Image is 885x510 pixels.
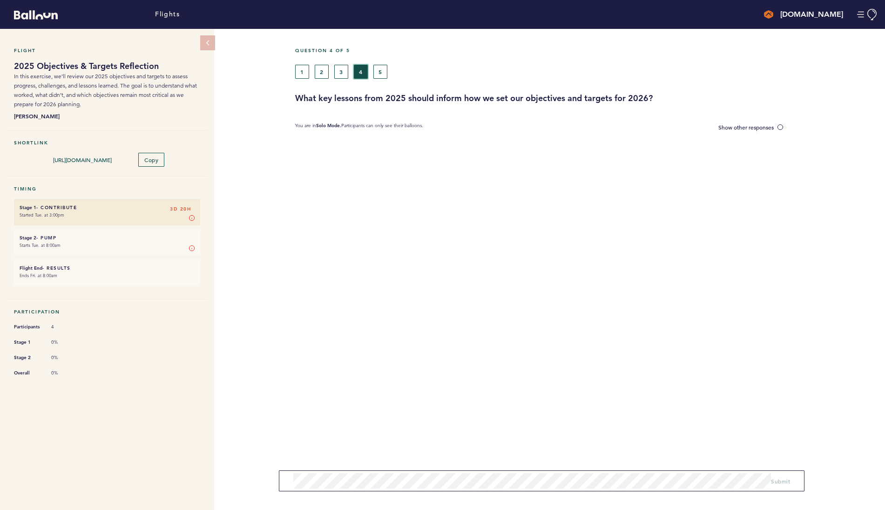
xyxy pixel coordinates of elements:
[14,61,200,72] h1: 2025 Objectives & Targets Reflection
[295,48,878,54] h5: Question 4 of 5
[354,65,368,79] button: 4
[780,9,843,20] h4: [DOMAIN_NAME]
[14,368,42,378] span: Overall
[295,122,423,132] p: You are in Participants can only see their balloons.
[20,204,36,211] small: Stage 1
[295,65,309,79] button: 1
[51,324,79,330] span: 4
[20,235,195,241] h6: - Pump
[771,477,790,485] span: Submit
[14,353,42,362] span: Stage 2
[771,476,790,486] button: Submit
[373,65,387,79] button: 5
[14,309,200,315] h5: Participation
[51,339,79,346] span: 0%
[14,338,42,347] span: Stage 1
[14,322,42,332] span: Participants
[51,370,79,376] span: 0%
[334,65,348,79] button: 3
[316,122,341,129] b: Solo Mode.
[14,186,200,192] h5: Timing
[14,73,197,108] span: In this exercise, we’ll review our 2025 objectives and targets to assess progress, challenges, an...
[857,9,878,20] button: Manage Account
[14,48,200,54] h5: Flight
[144,156,158,163] span: Copy
[170,204,191,214] span: 3D 20H
[20,265,195,271] h6: - Results
[14,140,200,146] h5: Shortlink
[295,93,878,104] h3: What key lessons from 2025 should inform how we set our objectives and targets for 2026?
[20,272,57,279] time: Ends Fri. at 8:00am
[155,9,180,20] a: Flights
[51,354,79,361] span: 0%
[718,123,774,131] span: Show other responses
[20,212,64,218] time: Started Tue. at 3:00pm
[315,65,329,79] button: 2
[7,9,58,19] a: Balloon
[20,204,195,211] h6: - Contribute
[20,235,36,241] small: Stage 2
[20,265,42,271] small: Flight End
[20,242,61,248] time: Starts Tue. at 8:00am
[14,10,58,20] svg: Balloon
[138,153,164,167] button: Copy
[14,111,200,121] b: [PERSON_NAME]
